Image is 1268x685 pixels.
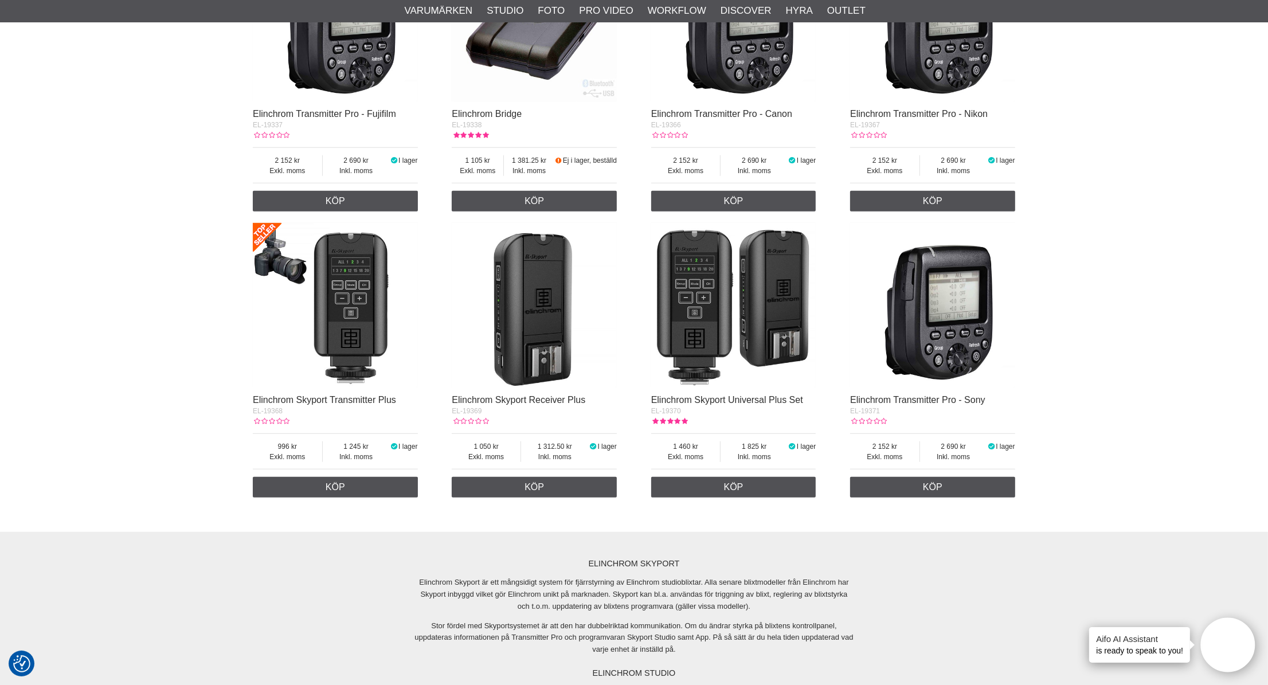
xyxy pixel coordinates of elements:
span: I lager [598,443,617,451]
div: Kundbetyg: 0 [651,130,688,140]
img: Elinchrom Transmitter Pro - Sony [850,223,1015,388]
span: 1 312.50 [521,441,589,452]
a: Elinchrom Bridge [452,109,522,119]
span: EL-19369 [452,407,482,415]
span: Exkl. moms [850,452,919,462]
a: Köp [651,191,816,212]
span: 2 690 [721,155,788,166]
span: Exkl. moms [253,166,322,176]
h4: ELINCHROM STUDIO [414,667,854,679]
div: Kundbetyg: 0 [452,416,488,426]
h4: Aifo AI Assistant [1096,633,1183,645]
a: Köp [253,477,418,498]
i: I lager [589,443,598,451]
a: Hyra [786,3,813,18]
span: 1 460 [651,441,721,452]
span: 2 690 [920,441,987,452]
a: Workflow [648,3,706,18]
span: 1 105 [452,155,503,166]
a: Elinchrom Skyport Receiver Plus [452,395,585,405]
span: Exkl. moms [651,166,721,176]
span: Exkl. moms [452,166,503,176]
p: Stor fördel med Skyportsystemet är att den har dubbelriktad kommunikation. Om du ändrar styrka på... [414,620,854,656]
div: is ready to speak to you! [1089,627,1190,663]
span: Exkl. moms [850,166,919,176]
i: I lager [389,156,398,165]
span: Inkl. moms [920,166,987,176]
a: Köp [651,477,816,498]
a: Pro Video [579,3,633,18]
p: Elinchrom Skyport är ett mångsidigt system för fjärrstyrning av Elinchrom studioblixtar. Alla sen... [414,577,854,612]
img: Elinchrom Skyport Universal Plus Set [651,223,816,388]
i: I lager [788,443,797,451]
i: I lager [987,156,996,165]
img: Elinchrom Skyport Receiver Plus [452,223,617,388]
div: Kundbetyg: 0 [850,416,887,426]
a: Foto [538,3,565,18]
span: EL-19368 [253,407,283,415]
a: Köp [452,191,617,212]
div: Kundbetyg: 5.00 [452,130,488,140]
span: Exkl. moms [452,452,520,462]
span: 2 690 [920,155,987,166]
span: I lager [797,156,816,165]
div: Kundbetyg: 0 [253,130,289,140]
span: 2 690 [323,155,390,166]
span: EL-19366 [651,121,681,129]
div: Kundbetyg: 5.00 [651,416,688,426]
i: Beställd [554,156,563,165]
i: I lager [788,156,797,165]
span: EL-19337 [253,121,283,129]
span: Ej i lager, beställd [563,156,617,165]
span: EL-19370 [651,407,681,415]
i: I lager [987,443,996,451]
span: 2 152 [850,155,919,166]
span: Inkl. moms [920,452,987,462]
span: 996 [253,441,322,452]
span: 2 152 [253,155,322,166]
span: Inkl. moms [504,166,554,176]
span: 1 825 [721,441,788,452]
a: Köp [850,191,1015,212]
span: EL-19371 [850,407,880,415]
span: Inkl. moms [323,452,390,462]
div: Kundbetyg: 0 [253,416,289,426]
span: Inkl. moms [721,166,788,176]
a: Studio [487,3,523,18]
span: Exkl. moms [651,452,721,462]
a: Outlet [827,3,866,18]
a: Elinchrom Transmitter Pro - Canon [651,109,792,119]
span: EL-19367 [850,121,880,129]
a: Elinchrom Transmitter Pro - Sony [850,395,985,405]
span: I lager [398,443,417,451]
span: 2 152 [850,441,919,452]
a: Discover [721,3,772,18]
span: Inkl. moms [323,166,390,176]
a: Elinchrom Skyport Transmitter Plus [253,395,396,405]
div: Kundbetyg: 0 [850,130,887,140]
span: Inkl. moms [721,452,788,462]
a: Varumärken [405,3,473,18]
span: I lager [797,443,816,451]
i: I lager [389,443,398,451]
span: I lager [996,156,1015,165]
span: Inkl. moms [521,452,589,462]
span: I lager [996,443,1015,451]
a: Elinchrom Transmitter Pro - Fujifilm [253,109,396,119]
a: Elinchrom Skyport Universal Plus Set [651,395,803,405]
a: Köp [452,477,617,498]
img: Revisit consent button [13,655,30,672]
a: Köp [850,477,1015,498]
span: EL-19338 [452,121,482,129]
span: I lager [398,156,417,165]
h4: ELINCHROM SKYPORT [414,558,854,569]
a: Elinchrom Transmitter Pro - Nikon [850,109,988,119]
span: Exkl. moms [253,452,322,462]
span: 1 381.25 [504,155,554,166]
span: 1 245 [323,441,390,452]
span: 1 050 [452,441,520,452]
button: Samtyckesinställningar [13,653,30,674]
a: Köp [253,191,418,212]
span: 2 152 [651,155,721,166]
img: Elinchrom Skyport Transmitter Plus [253,223,418,388]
